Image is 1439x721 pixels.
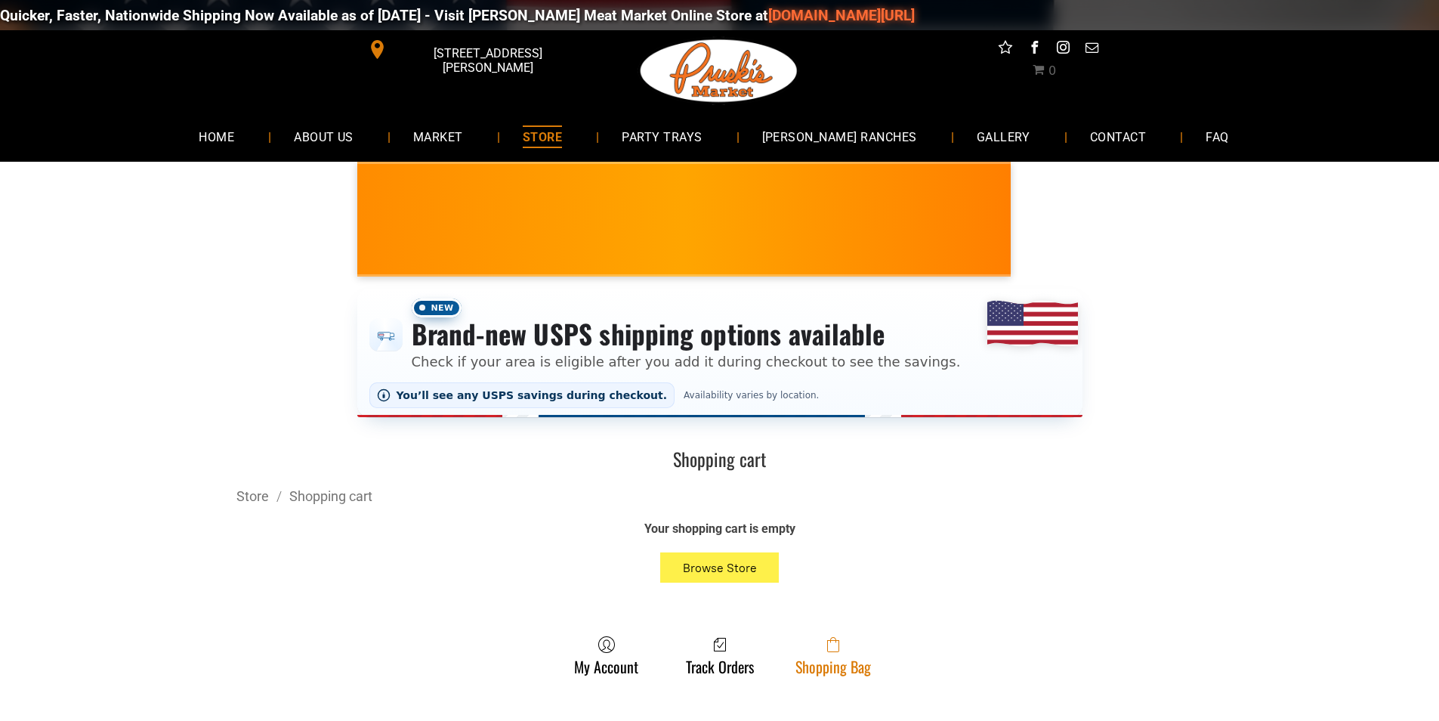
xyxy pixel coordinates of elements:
span: Browse Store [683,561,757,575]
h3: Brand-new USPS shipping options available [412,317,961,351]
a: Shopping Bag [788,636,879,676]
span: / [269,488,289,504]
div: Your shopping cart is empty [448,521,992,537]
h1: Shopping cart [236,447,1203,471]
a: MARKET [391,116,486,156]
button: Browse Store [660,552,780,583]
a: FAQ [1183,116,1251,156]
a: STORE [500,116,585,156]
a: ABOUT US [271,116,376,156]
img: Pruski-s+Market+HQ+Logo2-1920w.png [638,30,801,112]
a: CONTACT [1067,116,1169,156]
a: Track Orders [678,636,761,676]
a: GALLERY [954,116,1053,156]
span: Availability varies by location. [681,390,822,401]
span: [PERSON_NAME] MARKET [994,230,1291,254]
a: Social network [996,38,1015,61]
a: facebook [1024,38,1044,61]
div: Shipping options announcement [357,289,1082,417]
a: [STREET_ADDRESS][PERSON_NAME] [357,38,588,61]
div: Breadcrumbs [236,487,1203,506]
a: My Account [567,636,646,676]
a: [PERSON_NAME] RANCHES [740,116,940,156]
p: Check if your area is eligible after you add it during checkout to see the savings. [412,351,961,372]
span: [STREET_ADDRESS][PERSON_NAME] [390,39,585,82]
a: Shopping cart [289,488,372,504]
a: HOME [176,116,257,156]
a: PARTY TRAYS [599,116,724,156]
span: 0 [1048,63,1056,78]
a: instagram [1053,38,1073,61]
span: New [412,299,462,317]
span: You’ll see any USPS savings during checkout. [397,389,668,401]
a: [DOMAIN_NAME][URL] [756,7,903,24]
a: email [1082,38,1101,61]
a: Store [236,488,269,504]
